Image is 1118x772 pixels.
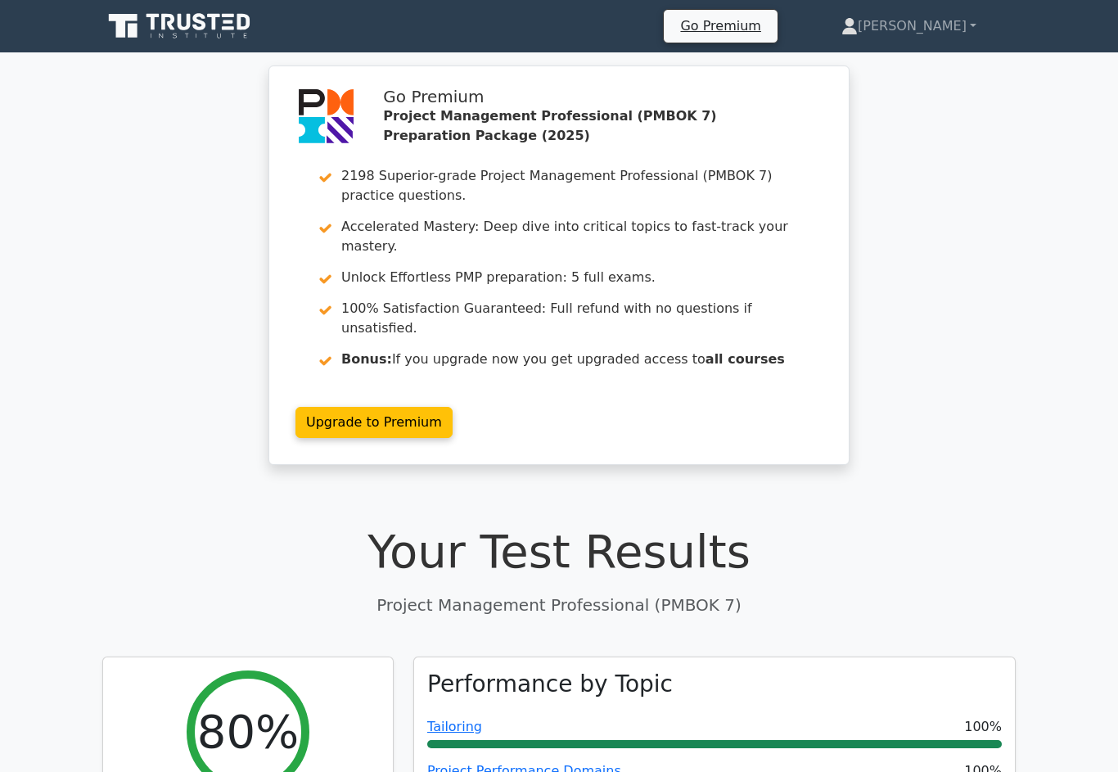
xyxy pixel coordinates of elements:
[102,524,1016,579] h1: Your Test Results
[670,15,770,37] a: Go Premium
[295,407,453,438] a: Upgrade to Premium
[427,719,482,734] a: Tailoring
[197,704,299,759] h2: 80%
[427,670,673,698] h3: Performance by Topic
[102,593,1016,617] p: Project Management Professional (PMBOK 7)
[964,717,1002,737] span: 100%
[802,10,1016,43] a: [PERSON_NAME]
